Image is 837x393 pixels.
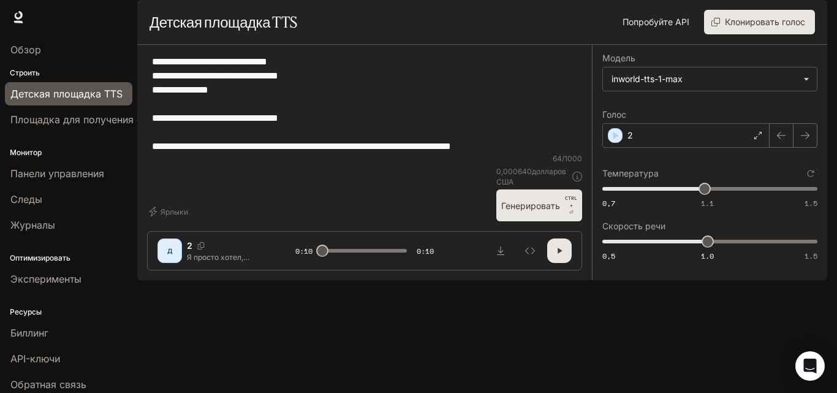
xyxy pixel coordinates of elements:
[701,198,714,208] font: 1.1
[805,198,817,208] font: 1.5
[192,242,210,250] button: Копировать голосовой идентификатор
[564,154,582,163] font: 1000
[147,202,193,221] button: Ярлыки
[602,109,626,120] font: Голос
[701,251,714,261] font: 1.0
[795,351,825,381] div: Открытый Интерком Мессенджер
[602,251,615,261] font: 0,5
[602,168,659,178] font: Температура
[602,198,615,208] font: 0,7
[488,238,513,263] button: Скачать аудио
[612,74,683,84] font: inworld-tts-1-max
[603,67,817,91] div: inworld-tts-1-max
[187,253,262,356] font: Я просто хотел, чтобы вы нашли то, кто это сделал. — Откуда ты знал все детали? — спрашивает след...
[804,167,817,180] button: Сбросить к настройкам по умолчанию
[187,240,192,251] font: 2
[150,13,297,31] font: Детская площадка TTS
[623,17,689,27] font: Попробуйте API
[704,10,815,34] button: Клонировать голос
[295,246,312,256] font: 0:10
[805,251,817,261] font: 1.5
[602,53,635,63] font: Модель
[725,17,805,27] font: Клонировать голос
[618,10,694,34] a: Попробуйте API
[501,200,560,211] font: Генерировать
[167,247,173,254] font: Д
[417,246,434,256] font: 0:10
[565,195,577,208] font: CTRL +
[562,154,564,163] font: /
[161,208,188,217] font: Ярлыки
[496,189,582,221] button: ГенерироватьCTRL +⏎
[553,154,562,163] font: 64
[518,238,542,263] button: Осмотреть
[602,221,665,231] font: Скорость речи
[627,130,633,140] font: 2
[569,210,574,215] font: ⏎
